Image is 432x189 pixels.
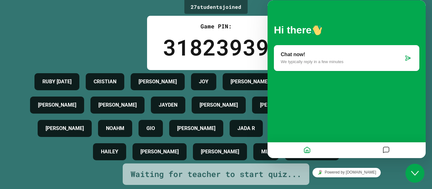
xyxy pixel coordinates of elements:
[260,101,298,109] h4: [PERSON_NAME]
[159,101,177,109] h4: JAYDEN
[268,165,426,180] iframe: chat widget
[177,125,215,132] h4: [PERSON_NAME]
[200,101,238,109] h4: [PERSON_NAME]
[238,125,255,132] h4: JADA R
[139,78,177,86] h4: [PERSON_NAME]
[98,101,137,109] h4: [PERSON_NAME]
[46,125,84,132] h4: [PERSON_NAME]
[101,148,118,156] h4: HAILEY
[146,125,155,132] h4: GIO
[201,148,239,156] h4: [PERSON_NAME]
[94,78,116,86] h4: CRISTIAN
[106,125,124,132] h4: NOAHM
[140,148,179,156] h4: [PERSON_NAME]
[405,164,426,183] iframe: chat widget
[38,101,76,109] h4: [PERSON_NAME]
[268,0,426,158] iframe: chat widget
[163,31,269,64] div: 31823939
[163,22,269,31] div: Game PIN:
[261,148,271,156] h4: MIA
[199,78,208,86] h4: JOY
[131,168,301,180] div: Waiting for teacher to start quiz...
[231,78,269,86] h4: [PERSON_NAME]
[42,78,71,86] h4: RUBY [DATE]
